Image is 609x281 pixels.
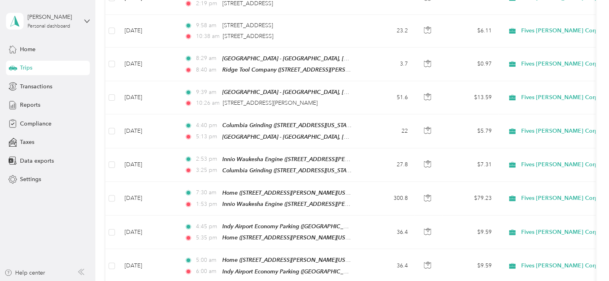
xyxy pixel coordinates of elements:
[564,236,609,281] iframe: Everlance-gr Chat Button Frame
[4,269,45,277] button: Help center
[222,22,273,29] span: [STREET_ADDRESS]
[362,148,414,182] td: 27.8
[521,228,598,237] span: Fives [PERSON_NAME] Corp
[196,256,218,265] span: 5:00 am
[196,99,219,108] span: 10:26 am
[222,66,405,73] span: Ridge Tool Company ([STREET_ADDRESS][PERSON_NAME][US_STATE])
[222,268,509,275] span: Indy Airport Economy Parking ([GEOGRAPHIC_DATA], [GEOGRAPHIC_DATA], [GEOGRAPHIC_DATA], [US_STATE])
[442,148,498,182] td: $7.31
[521,261,598,270] span: Fives [PERSON_NAME] Corp
[196,132,218,141] span: 5:13 pm
[20,64,32,72] span: Trips
[442,81,498,114] td: $13.59
[223,33,273,40] span: [STREET_ADDRESS]
[521,160,598,169] span: Fives [PERSON_NAME] Corp
[196,32,219,41] span: 10:38 am
[222,234,366,241] span: Home ([STREET_ADDRESS][PERSON_NAME][US_STATE])
[196,88,218,97] span: 9:39 am
[222,257,366,263] span: Home ([STREET_ADDRESS][PERSON_NAME][US_STATE])
[362,48,414,81] td: 3.7
[222,167,355,174] span: Columbia Grinding ([STREET_ADDRESS][US_STATE])
[222,89,588,96] span: [GEOGRAPHIC_DATA] - [GEOGRAPHIC_DATA], [GEOGRAPHIC_DATA] ([STREET_ADDRESS][PERSON_NAME], [GEOGRAP...
[20,82,52,91] span: Transactions
[222,55,543,62] span: [GEOGRAPHIC_DATA] - [GEOGRAPHIC_DATA], [GEOGRAPHIC_DATA] ([STREET_ADDRESS], [GEOGRAPHIC_DATA], [U...
[521,26,598,35] span: Fives [PERSON_NAME] Corp
[222,134,588,140] span: [GEOGRAPHIC_DATA] - [GEOGRAPHIC_DATA], [GEOGRAPHIC_DATA] ([STREET_ADDRESS][PERSON_NAME], [GEOGRAP...
[20,45,36,54] span: Home
[222,156,473,163] span: Innio Waukesha Engine ([STREET_ADDRESS][PERSON_NAME], [GEOGRAPHIC_DATA], [US_STATE])
[222,223,509,230] span: Indy Airport Economy Parking ([GEOGRAPHIC_DATA], [GEOGRAPHIC_DATA], [GEOGRAPHIC_DATA], [US_STATE])
[20,101,40,109] span: Reports
[196,222,218,231] span: 4:45 pm
[196,267,218,276] span: 6:00 am
[362,215,414,249] td: 36.4
[442,215,498,249] td: $9.59
[362,81,414,114] td: 51.6
[222,122,355,129] span: Columbia Grinding ([STREET_ADDRESS][US_STATE])
[362,15,414,48] td: 23.2
[362,182,414,215] td: 300.8
[118,148,178,182] td: [DATE]
[196,188,218,197] span: 7:30 am
[118,215,178,249] td: [DATE]
[362,114,414,148] td: 22
[196,54,218,63] span: 8:29 am
[223,100,318,106] span: [STREET_ADDRESS][PERSON_NAME]
[442,48,498,81] td: $0.97
[196,66,218,74] span: 8:40 am
[521,127,598,136] span: Fives [PERSON_NAME] Corp
[521,60,598,68] span: Fives [PERSON_NAME] Corp
[521,194,598,203] span: Fives [PERSON_NAME] Corp
[118,48,178,81] td: [DATE]
[222,189,366,196] span: Home ([STREET_ADDRESS][PERSON_NAME][US_STATE])
[196,166,218,175] span: 3:25 pm
[28,13,77,21] div: [PERSON_NAME]
[20,175,41,183] span: Settings
[118,15,178,48] td: [DATE]
[196,121,218,130] span: 4:40 pm
[118,81,178,114] td: [DATE]
[442,114,498,148] td: $5.79
[20,157,54,165] span: Data exports
[196,200,218,209] span: 1:53 pm
[196,155,218,163] span: 2:53 pm
[442,15,498,48] td: $6.11
[222,201,473,207] span: Innio Waukesha Engine ([STREET_ADDRESS][PERSON_NAME], [GEOGRAPHIC_DATA], [US_STATE])
[118,182,178,215] td: [DATE]
[20,138,34,146] span: Taxes
[196,21,218,30] span: 9:58 am
[20,120,51,128] span: Compliance
[521,93,598,102] span: Fives [PERSON_NAME] Corp
[118,114,178,148] td: [DATE]
[196,233,218,242] span: 5:35 pm
[442,182,498,215] td: $79.23
[28,24,70,29] div: Personal dashboard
